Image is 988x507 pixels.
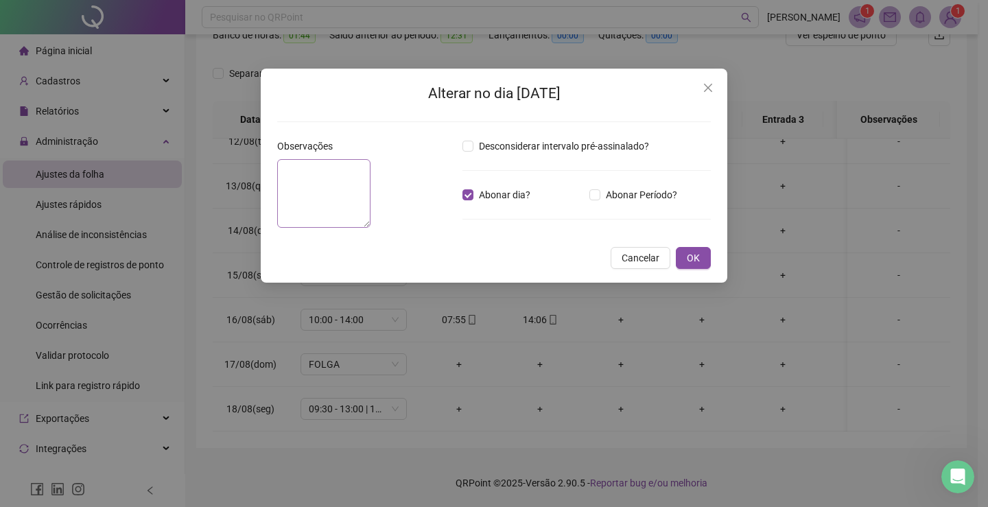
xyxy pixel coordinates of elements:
h2: Alterar no dia [DATE] [277,82,711,105]
label: Observações [277,139,342,154]
span: Abonar dia? [473,187,536,202]
span: close [703,82,714,93]
iframe: Intercom live chat [941,460,974,493]
span: Cancelar [622,250,659,266]
button: Cancelar [611,247,670,269]
button: Close [697,77,719,99]
span: Desconsiderar intervalo pré-assinalado? [473,139,655,154]
span: OK [687,250,700,266]
button: OK [676,247,711,269]
span: Abonar Período? [600,187,683,202]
